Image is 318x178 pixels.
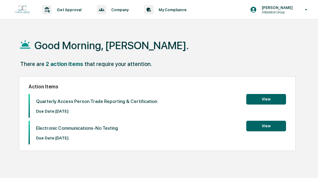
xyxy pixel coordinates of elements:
[52,7,84,12] p: Get Approval
[36,125,118,131] p: Electronic Communications-No Texting
[34,39,189,52] h1: Good Morning, [PERSON_NAME].
[246,121,286,131] button: View
[84,61,152,67] div: that require your attention.
[106,7,132,12] p: Company
[154,7,190,12] p: My Compliance
[246,96,286,102] a: View
[20,61,44,67] div: There are
[15,6,30,14] img: logo
[257,5,296,10] p: [PERSON_NAME]
[29,84,286,90] h2: Action Items
[257,10,296,14] p: Attestation Group
[246,123,286,129] a: View
[246,94,286,105] button: View
[36,136,118,140] p: Due Date: [DATE]
[36,109,157,114] p: Due Date: [DATE]
[46,61,83,67] div: 2 action items
[36,99,157,104] p: Quarterly Access Person Trade Reporting & Certification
